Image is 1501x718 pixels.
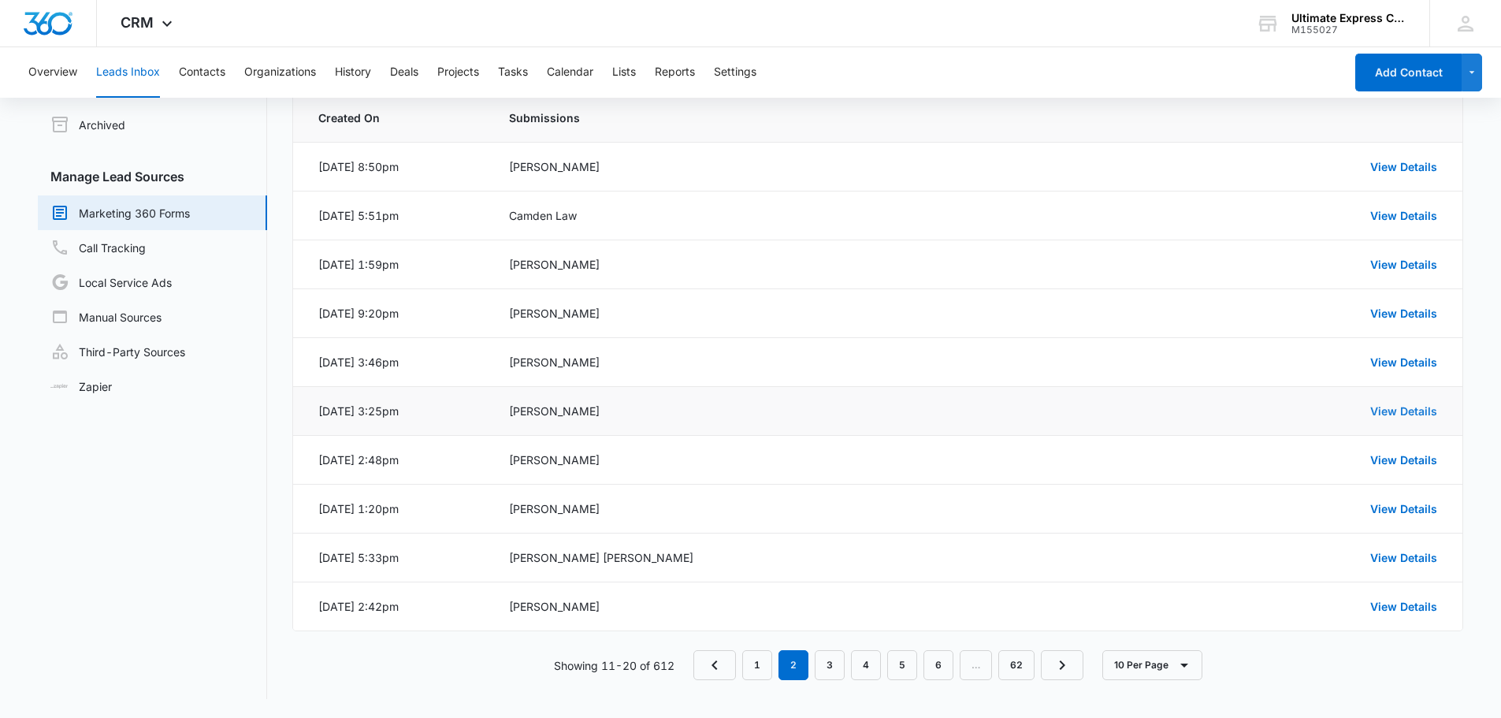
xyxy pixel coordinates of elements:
[693,650,736,680] a: Previous Page
[742,650,772,680] a: Page 1
[1370,404,1437,418] a: View Details
[509,549,1120,566] div: [PERSON_NAME] [PERSON_NAME]
[38,167,267,186] h3: Manage Lead Sources
[1370,502,1437,515] a: View Details
[1370,600,1437,613] a: View Details
[509,305,1120,322] div: [PERSON_NAME]
[1370,453,1437,467] a: View Details
[547,47,593,98] button: Calendar
[1102,650,1202,680] button: 10 Per Page
[1291,24,1406,35] div: account id
[509,598,1120,615] div: [PERSON_NAME]
[1041,650,1083,680] a: Next Page
[1370,551,1437,564] a: View Details
[318,256,399,273] div: [DATE] 1:59pm
[318,110,471,126] span: Created On
[655,47,695,98] button: Reports
[815,650,845,680] a: Page 3
[1370,160,1437,173] a: View Details
[318,207,399,224] div: [DATE] 5:51pm
[923,650,953,680] a: Page 6
[998,650,1035,680] a: Page 62
[1370,209,1437,222] a: View Details
[851,650,881,680] a: Page 4
[714,47,756,98] button: Settings
[887,650,917,680] a: Page 5
[1355,54,1462,91] button: Add Contact
[244,47,316,98] button: Organizations
[179,47,225,98] button: Contacts
[50,378,112,395] a: Zapier
[318,598,399,615] div: [DATE] 2:42pm
[554,657,674,674] p: Showing 11-20 of 612
[50,80,154,99] a: Leads282
[318,549,399,566] div: [DATE] 5:33pm
[50,115,125,134] a: Archived
[318,305,399,322] div: [DATE] 9:20pm
[96,47,160,98] button: Leads Inbox
[318,158,399,175] div: [DATE] 8:50pm
[509,207,1120,224] div: Camden Law
[1370,355,1437,369] a: View Details
[509,403,1120,419] div: [PERSON_NAME]
[612,47,636,98] button: Lists
[50,342,185,361] a: Third-Party Sources
[498,47,528,98] button: Tasks
[390,47,418,98] button: Deals
[318,452,399,468] div: [DATE] 2:48pm
[509,354,1120,370] div: [PERSON_NAME]
[121,14,154,31] span: CRM
[50,273,172,292] a: Local Service Ads
[50,238,146,257] a: Call Tracking
[28,47,77,98] button: Overview
[335,47,371,98] button: History
[318,403,399,419] div: [DATE] 3:25pm
[1370,307,1437,320] a: View Details
[318,354,399,370] div: [DATE] 3:46pm
[50,203,190,222] a: Marketing 360 Forms
[318,500,399,517] div: [DATE] 1:20pm
[1291,12,1406,24] div: account name
[693,650,1083,680] nav: Pagination
[778,650,808,680] em: 2
[509,256,1120,273] div: [PERSON_NAME]
[509,110,1120,126] span: Submissions
[1370,258,1437,271] a: View Details
[509,500,1120,517] div: [PERSON_NAME]
[509,452,1120,468] div: [PERSON_NAME]
[50,307,162,326] a: Manual Sources
[509,158,1120,175] div: [PERSON_NAME]
[437,47,479,98] button: Projects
